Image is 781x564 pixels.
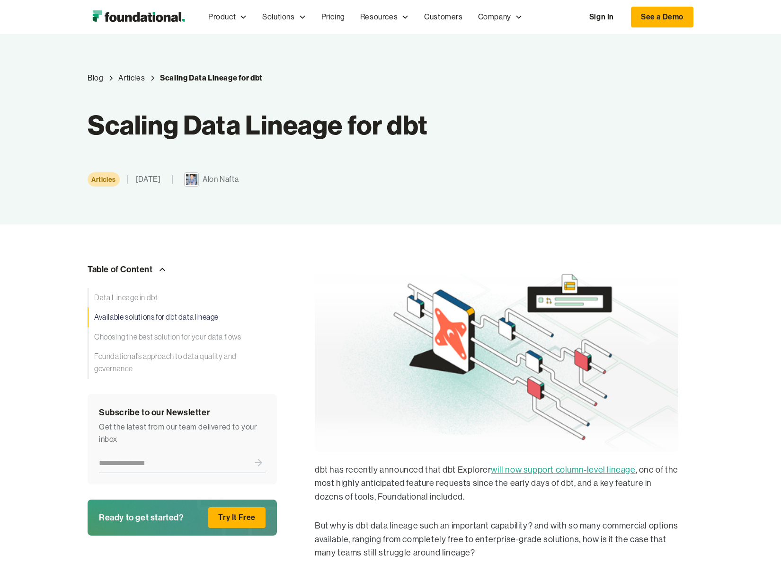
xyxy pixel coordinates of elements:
[360,11,398,23] div: Resources
[251,453,266,473] input: Submit
[88,105,428,145] h1: Scaling Data Lineage for dbt
[88,72,103,84] a: Blog
[88,8,189,27] img: Foundational Logo
[88,262,153,277] div: Table of Content
[580,7,623,27] a: Sign In
[160,72,263,84] div: Scaling Data Lineage for dbt
[255,1,313,33] div: Solutions
[88,307,277,327] a: Available solutions for dbt data lineage
[99,421,266,445] div: Get the latest from our team delivered to your inbox
[91,174,116,185] div: Articles
[208,507,266,528] a: Try It Free
[88,172,120,187] a: Category
[631,7,693,27] a: See a Demo
[118,72,145,84] div: Articles
[88,8,189,27] a: home
[478,11,511,23] div: Company
[491,465,635,474] a: will now support column-level lineage
[417,1,470,33] a: Customers
[353,1,417,33] div: Resources
[470,1,530,33] div: Company
[99,405,266,420] div: Subscribe to our Newsletter
[157,264,168,275] img: Arrow
[88,347,277,378] a: Foundational’s approach to data quality and governance
[160,72,263,84] a: Current blog
[88,327,277,347] a: Choosing the best solution for your data flows
[734,519,781,564] iframe: Chat Widget
[118,72,145,84] a: Category
[208,11,236,23] div: Product
[203,173,239,186] div: Alon Nafta
[315,463,678,504] p: dbt has recently announced that dbt Explorer , one of the most highly anticipated feature request...
[136,173,161,186] div: [DATE]
[201,1,255,33] div: Product
[262,11,294,23] div: Solutions
[314,1,353,33] a: Pricing
[88,288,277,308] a: Data Lineage in dbt
[99,510,184,525] div: Ready to get started?
[99,453,266,473] form: Newsletter Form
[315,519,678,560] p: But why is dbt data lineage such an important capability? and with so many commercial options ava...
